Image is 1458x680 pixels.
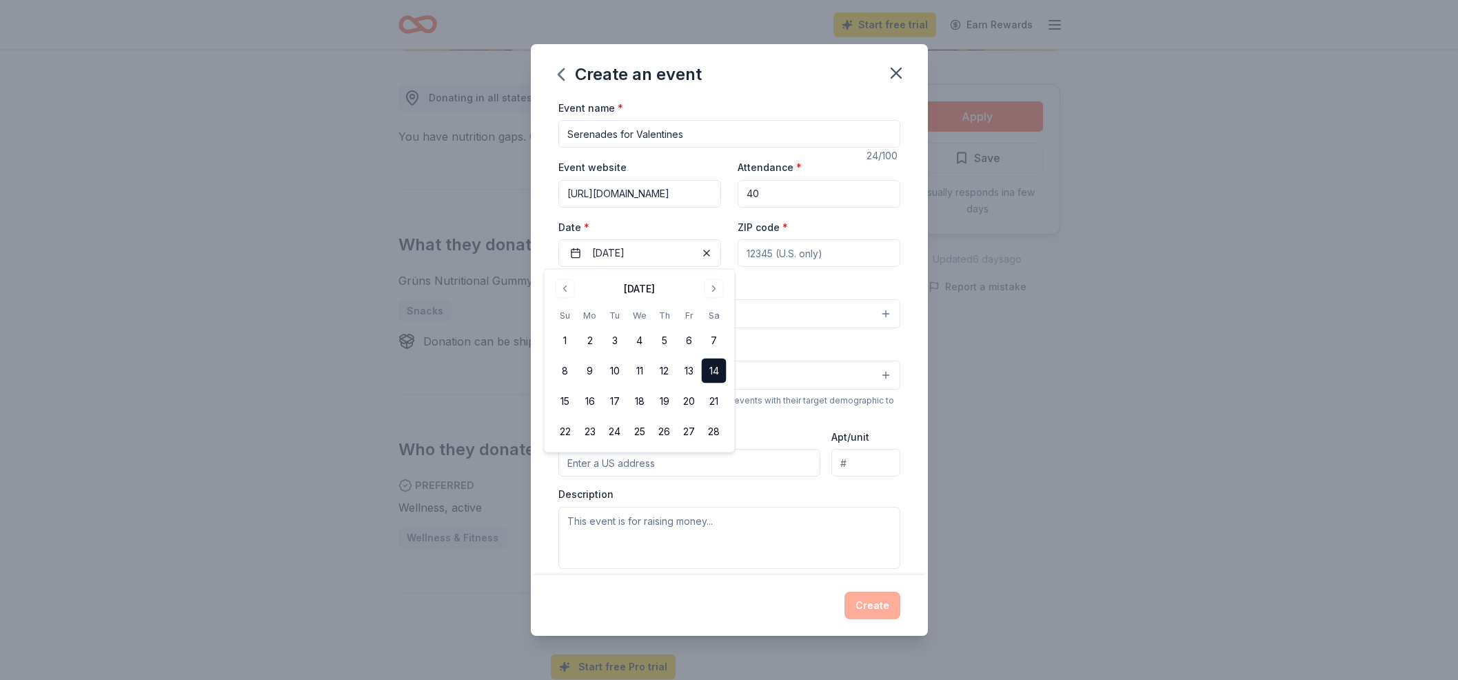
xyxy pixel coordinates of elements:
[652,328,677,353] button: 5
[705,279,724,299] button: Go to next month
[558,101,623,115] label: Event name
[553,419,578,444] button: 22
[603,308,627,323] th: Tuesday
[652,308,677,323] th: Thursday
[627,328,652,353] button: 4
[558,221,721,234] label: Date
[558,161,627,174] label: Event website
[603,328,627,353] button: 3
[627,419,652,444] button: 25
[627,389,652,414] button: 18
[627,359,652,383] button: 11
[702,328,727,353] button: 7
[702,308,727,323] th: Saturday
[677,389,702,414] button: 20
[558,120,900,148] input: Spring Fundraiser
[558,449,821,477] input: Enter a US address
[702,419,727,444] button: 28
[677,419,702,444] button: 27
[553,389,578,414] button: 15
[558,488,614,501] label: Description
[553,359,578,383] button: 8
[702,389,727,414] button: 21
[627,308,652,323] th: Wednesday
[603,389,627,414] button: 17
[578,308,603,323] th: Monday
[624,281,655,297] div: [DATE]
[558,63,702,86] div: Create an event
[831,449,900,477] input: #
[603,359,627,383] button: 10
[738,239,900,267] input: 12345 (U.S. only)
[553,308,578,323] th: Sunday
[578,359,603,383] button: 9
[603,419,627,444] button: 24
[652,359,677,383] button: 12
[652,389,677,414] button: 19
[652,419,677,444] button: 26
[558,239,721,267] button: [DATE]
[738,161,802,174] label: Attendance
[556,279,575,299] button: Go to previous month
[831,430,869,444] label: Apt/unit
[702,359,727,383] button: 14
[578,328,603,353] button: 2
[677,328,702,353] button: 6
[553,328,578,353] button: 1
[558,180,721,208] input: https://www...
[677,308,702,323] th: Friday
[738,180,900,208] input: 20
[578,419,603,444] button: 23
[578,389,603,414] button: 16
[738,221,788,234] label: ZIP code
[867,148,900,164] div: 24 /100
[677,359,702,383] button: 13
